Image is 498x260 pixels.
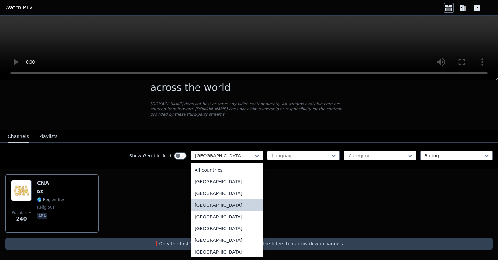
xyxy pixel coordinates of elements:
[37,180,65,187] h6: CNA
[191,211,263,223] div: [GEOGRAPHIC_DATA]
[39,130,58,143] button: Playlists
[150,101,348,117] p: [DOMAIN_NAME] does not host or serve any video content directly. All streams available here are s...
[177,107,193,111] a: iptv-org
[8,130,29,143] button: Channels
[191,223,263,234] div: [GEOGRAPHIC_DATA]
[37,189,43,194] span: DZ
[8,241,490,247] p: ❗️Only the first 250 channels are returned, use the filters to narrow down channels.
[37,197,65,202] span: 🌎 Region-free
[191,199,263,211] div: [GEOGRAPHIC_DATA]
[5,4,33,12] a: WatchIPTV
[191,234,263,246] div: [GEOGRAPHIC_DATA]
[37,213,47,219] p: ara
[191,164,263,176] div: All countries
[37,205,54,210] span: religious
[150,70,348,93] h1: - Free IPTV streams from across the world
[191,188,263,199] div: [GEOGRAPHIC_DATA]
[11,180,32,201] img: CNA
[191,246,263,258] div: [GEOGRAPHIC_DATA]
[129,153,171,159] label: Show Geo-blocked
[12,210,31,215] span: Popularity
[16,215,27,223] span: 240
[191,176,263,188] div: [GEOGRAPHIC_DATA]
